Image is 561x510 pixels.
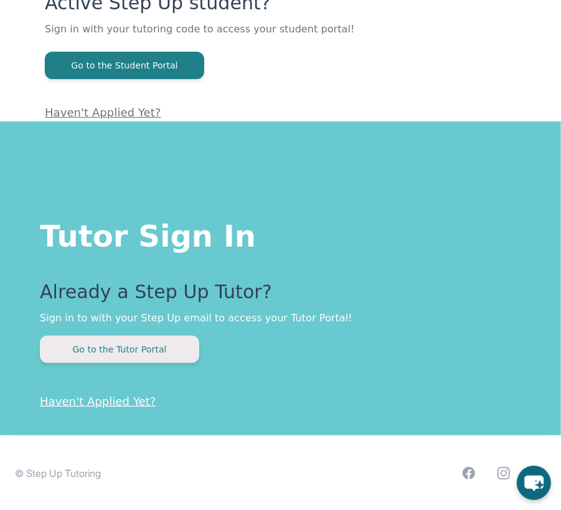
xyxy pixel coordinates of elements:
button: chat-button [517,466,551,500]
p: Sign in with your tutoring code to access your student portal! [45,22,521,52]
a: Haven't Applied Yet? [40,395,156,408]
p: Sign in to with your Step Up email to access your Tutor Portal! [40,311,521,326]
a: Go to the Tutor Portal [40,343,199,355]
h1: Tutor Sign In [40,216,521,251]
button: Go to the Tutor Portal [40,336,199,363]
p: Already a Step Up Tutor? [40,281,521,311]
a: Go to the Student Portal [45,59,204,71]
p: © Step Up Tutoring [15,466,101,481]
a: Haven't Applied Yet? [45,106,161,119]
button: Go to the Student Portal [45,52,204,79]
